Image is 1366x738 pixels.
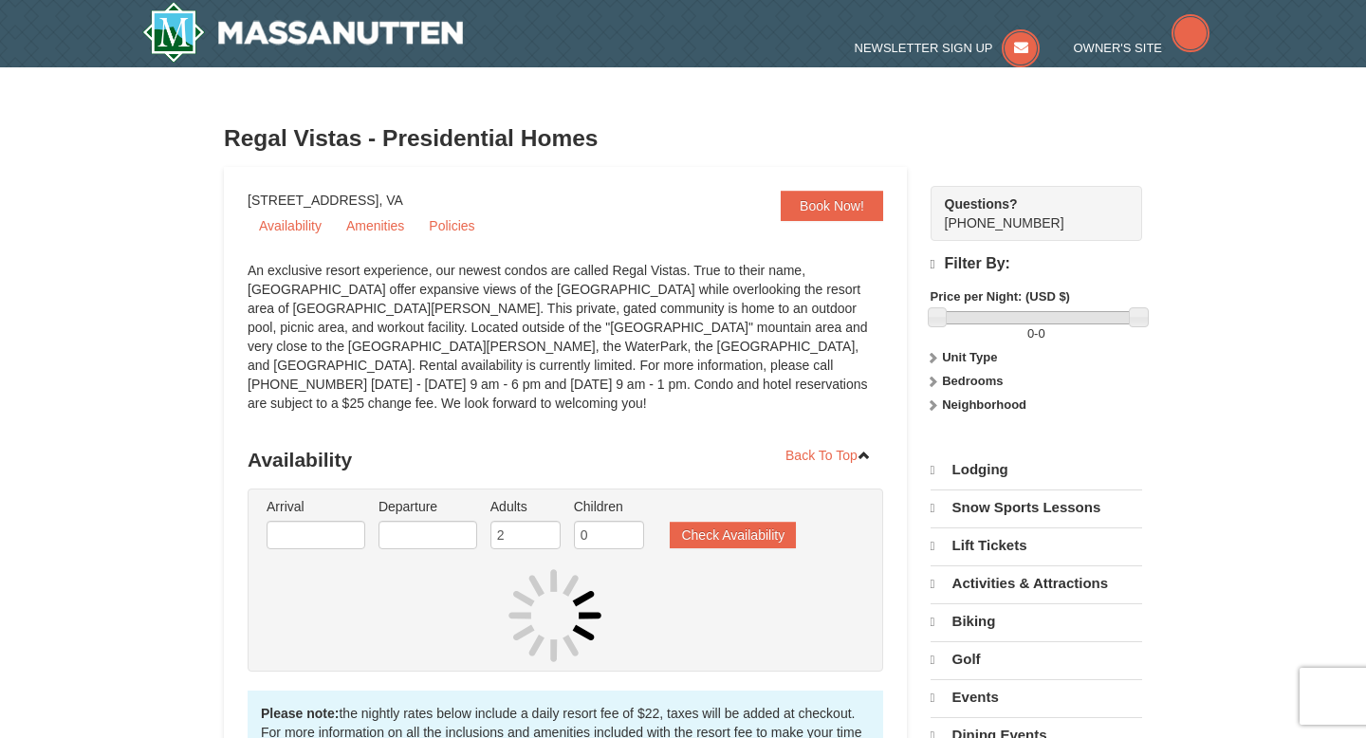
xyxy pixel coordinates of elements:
[248,261,883,432] div: An exclusive resort experience, our newest condos are called Regal Vistas. True to their name, [G...
[855,41,1041,55] a: Newsletter Sign Up
[931,565,1142,601] a: Activities & Attractions
[942,350,997,364] strong: Unit Type
[931,255,1142,273] h4: Filter By:
[267,497,365,516] label: Arrival
[142,2,463,63] a: Massanutten Resort
[773,441,883,470] a: Back To Top
[942,397,1026,412] strong: Neighborhood
[248,212,333,240] a: Availability
[931,452,1142,488] a: Lodging
[490,497,561,516] label: Adults
[931,603,1142,639] a: Biking
[335,212,415,240] a: Amenities
[670,522,796,548] button: Check Availability
[931,289,1070,304] strong: Price per Night: (USD $)
[261,706,339,721] strong: Please note:
[1074,41,1210,55] a: Owner's Site
[248,441,883,479] h3: Availability
[942,374,1003,388] strong: Bedrooms
[855,41,993,55] span: Newsletter Sign Up
[781,191,883,221] a: Book Now!
[931,527,1142,563] a: Lift Tickets
[931,679,1142,715] a: Events
[1074,41,1163,55] span: Owner's Site
[142,2,463,63] img: Massanutten Resort Logo
[931,641,1142,677] a: Golf
[945,196,1018,212] strong: Questions?
[931,489,1142,526] a: Snow Sports Lessons
[574,497,644,516] label: Children
[508,568,602,663] img: spinner.gif
[417,212,486,240] a: Policies
[931,324,1142,343] label: -
[945,194,1108,231] span: [PHONE_NUMBER]
[1027,326,1034,341] span: 0
[1038,326,1044,341] span: 0
[224,120,1142,157] h3: Regal Vistas - Presidential Homes
[378,497,477,516] label: Departure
